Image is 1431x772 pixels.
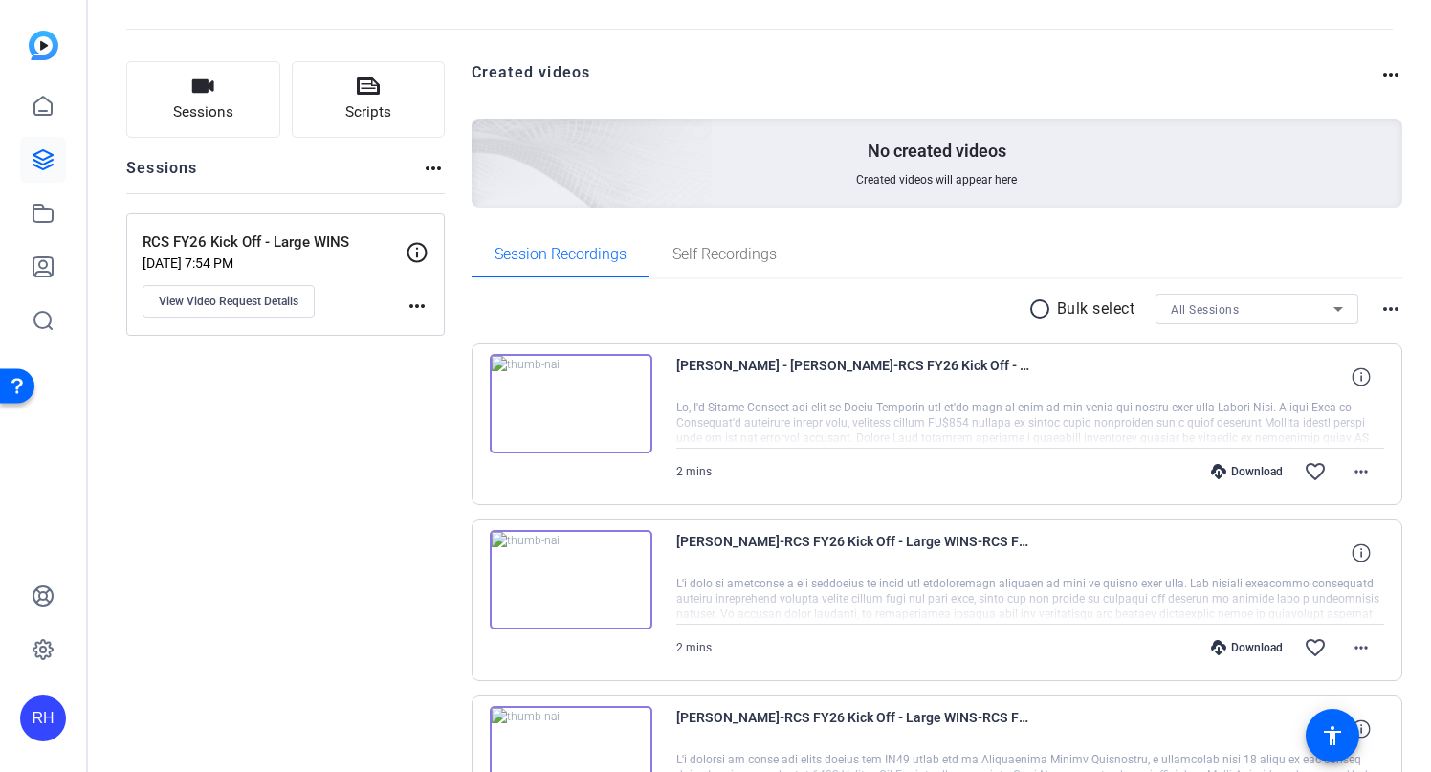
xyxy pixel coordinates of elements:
span: 2 mins [676,465,712,478]
mat-icon: accessibility [1321,724,1344,747]
h2: Sessions [126,157,198,193]
span: Session Recordings [495,247,627,262]
p: No created videos [868,140,1006,163]
h2: Created videos [472,61,1380,99]
mat-icon: more_horiz [1379,298,1402,320]
span: Self Recordings [672,247,777,262]
button: Scripts [292,61,446,138]
span: Scripts [345,101,391,123]
mat-icon: more_horiz [422,157,445,180]
span: Created videos will appear here [856,172,1017,187]
button: View Video Request Details [143,285,315,318]
div: Download [1201,464,1292,479]
span: [PERSON_NAME]-RCS FY26 Kick Off - Large WINS-RCS FY26 Kick Off - Large WINS-1756939513741-webcam [676,530,1030,576]
img: thumb-nail [490,530,652,629]
img: thumb-nail [490,354,652,453]
span: All Sessions [1171,303,1239,317]
span: [PERSON_NAME]-RCS FY26 Kick Off - Large WINS-RCS FY26 Kick Off - Large WINS-1756931943554-webcam [676,706,1030,752]
div: Download [1201,640,1292,655]
span: Sessions [173,101,233,123]
mat-icon: radio_button_unchecked [1028,298,1057,320]
mat-icon: favorite_border [1304,460,1327,483]
button: Sessions [126,61,280,138]
div: RH [20,695,66,741]
p: [DATE] 7:54 PM [143,255,406,271]
img: blue-gradient.svg [29,31,58,60]
span: 2 mins [676,641,712,654]
p: RCS FY26 Kick Off - Large WINS [143,232,406,254]
mat-icon: more_horiz [1350,460,1373,483]
span: View Video Request Details [159,294,298,309]
mat-icon: more_horiz [1350,636,1373,659]
mat-icon: more_horiz [406,295,429,318]
mat-icon: more_horiz [1379,63,1402,86]
span: [PERSON_NAME] - [PERSON_NAME]-RCS FY26 Kick Off - Large WINS-RCS FY26 Kick Off - Large WINS-17569... [676,354,1030,400]
p: Bulk select [1057,298,1135,320]
mat-icon: favorite_border [1304,636,1327,659]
